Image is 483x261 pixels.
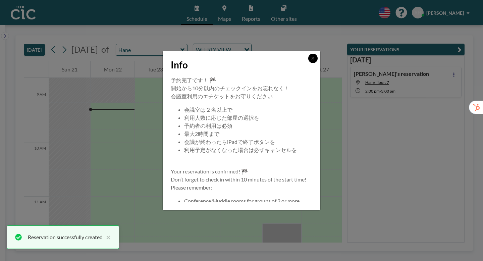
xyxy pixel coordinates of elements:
span: 会議室は２名以上で [184,106,232,113]
span: Your reservation is confirmed! 🏁 [171,168,248,174]
span: Don’t forget to check in within 10 minutes of the start time! [171,176,306,182]
span: 予約者の利用は必須 [184,122,232,129]
button: close [103,233,111,241]
span: 会議が終わったらiPadで終了ボタンを [184,139,275,145]
span: Please remember: [171,184,212,191]
span: Info [171,59,188,71]
span: 開始から10分以内のチェックインをお忘れなく！ [171,85,289,91]
span: 最大2時間まで [184,130,219,137]
span: 予約完了です！ 🏁 [171,77,216,83]
span: 利用人数に応じた部屋の選択を [184,114,259,121]
span: Conference/Huddle rooms for groups of 2 or more [184,198,300,204]
div: Reservation successfully created [28,233,103,241]
span: 利用予定がなくなった場合は必ずキャンセルを [184,147,297,153]
span: 会議室利用のエチケットをお守りください [171,93,273,99]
